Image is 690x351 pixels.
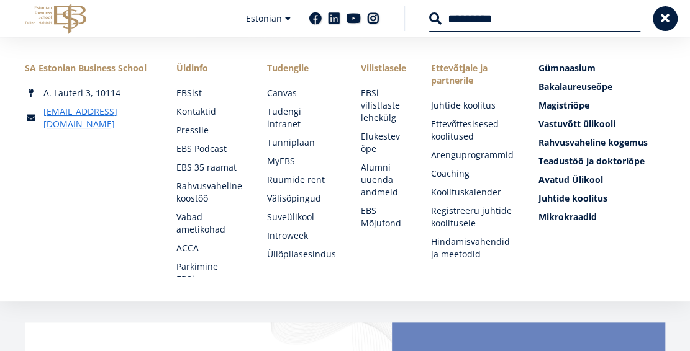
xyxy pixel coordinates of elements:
a: Suveülikool [267,211,336,223]
span: Vilistlasele [361,62,406,74]
a: Rahvusvaheline koostöö [176,180,242,205]
a: EBS Podcast [176,143,242,155]
div: SA Estonian Business School [25,62,152,74]
a: Ruumide rent [267,174,336,186]
span: Rahvusvaheline kogemus [538,136,648,148]
a: [EMAIL_ADDRESS][DOMAIN_NAME] [43,105,152,130]
a: Facebook [309,12,322,25]
a: Vabad ametikohad [176,211,242,236]
a: Introweek [267,229,336,242]
a: Juhtide koolitus [538,192,665,205]
a: Koolituskalender [431,186,514,198]
span: Ettevõtjale ja partnerile [431,62,514,87]
a: Coaching [431,167,514,180]
a: Üliõpilasesindus [267,248,336,260]
a: Tunniplaan [267,136,336,149]
a: Rahvusvaheline kogemus [538,136,665,149]
span: Mikrokraadid [538,211,597,223]
a: Hindamisvahendid ja meetodid [431,236,514,260]
a: ACCA [176,242,242,254]
a: Arenguprogrammid [431,149,514,161]
a: Juhtide koolitus [431,99,514,112]
a: EBS 35 raamat [176,161,242,174]
a: Ettevõttesisesed koolitused [431,118,514,143]
span: Avatud Ülikool [538,174,603,185]
a: Canvas [267,87,336,99]
a: Vastuvõtt ülikooli [538,118,665,130]
a: EBSist [176,87,242,99]
div: A. Lauteri 3, 10114 [25,87,152,99]
a: Youtube [347,12,361,25]
a: Parkimine EBSis [176,260,242,285]
a: Linkedin [328,12,340,25]
a: Registreeru juhtide koolitusele [431,205,514,229]
a: EBS Mõjufond [361,205,406,229]
a: Avatud Ülikool [538,174,665,186]
a: Elukestev õpe [361,130,406,155]
a: EBSi vilistlaste lehekülg [361,87,406,124]
a: Bakalaureuseõpe [538,81,665,93]
a: Gümnaasium [538,62,665,74]
a: Pressile [176,124,242,136]
a: Magistriõpe [538,99,665,112]
a: Välisõpingud [267,192,336,205]
span: Vastuvõtt ülikooli [538,118,615,130]
a: Kontaktid [176,105,242,118]
a: Tudengi intranet [267,105,336,130]
a: Instagram [367,12,379,25]
a: Tudengile [267,62,336,74]
span: Bakalaureuseõpe [538,81,612,92]
span: Juhtide koolitus [538,192,607,204]
span: Magistriõpe [538,99,589,111]
span: Teadustöö ja doktoriõpe [538,155,645,167]
a: Mikrokraadid [538,211,665,223]
a: Teadustöö ja doktoriõpe [538,155,665,167]
span: Üldinfo [176,62,242,74]
a: Alumni uuenda andmeid [361,161,406,198]
span: Gümnaasium [538,62,596,74]
a: MyEBS [267,155,336,167]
